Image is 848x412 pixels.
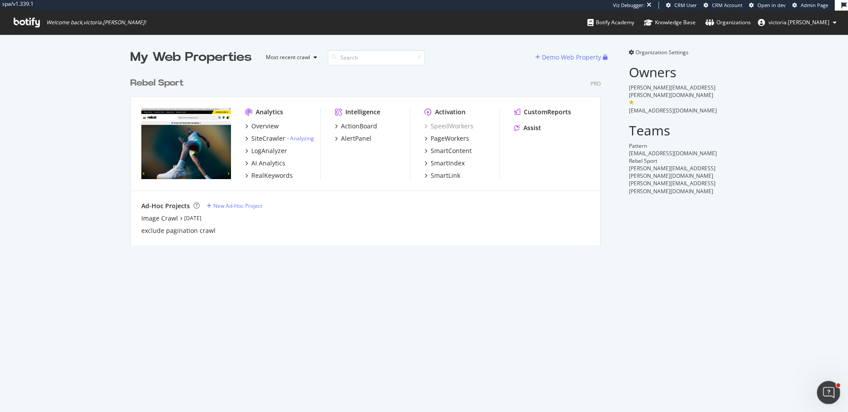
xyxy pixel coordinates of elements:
[424,171,460,180] a: SmartLink
[514,108,571,116] a: CustomReports
[435,108,466,116] div: Activation
[424,122,473,131] a: SpeedWorkers
[245,159,285,168] a: AI Analytics
[141,226,216,235] a: exclude pagination crawl
[290,135,314,142] a: Analyzing
[251,134,285,143] div: SiteCrawler
[130,66,608,245] div: grid
[535,53,603,61] a: Demo Web Property
[130,49,252,66] div: My Web Properties
[524,108,571,116] div: CustomReports
[245,134,314,143] a: SiteCrawler- Analyzing
[431,134,469,143] div: PageWorkers
[424,159,465,168] a: SmartIndex
[130,77,184,90] div: Rebel Sport
[587,11,634,34] a: Botify Academy
[251,122,279,131] div: Overview
[251,146,287,155] div: LogAnalyzer
[666,2,697,9] a: CRM User
[792,2,828,9] a: Admin Page
[674,2,697,8] span: CRM User
[542,53,601,62] div: Demo Web Property
[523,124,541,132] div: Assist
[345,108,380,116] div: Intelligence
[629,150,717,157] span: [EMAIL_ADDRESS][DOMAIN_NAME]
[636,49,689,56] span: Organization Settings
[431,159,465,168] div: SmartIndex
[328,50,425,65] input: Search
[751,15,844,30] button: victoria.[PERSON_NAME]
[817,381,840,405] iframe: Intercom live chat
[251,171,293,180] div: RealKeywords
[712,2,742,8] span: CRM Account
[335,134,371,143] a: AlertPanel
[644,18,696,27] div: Knowledge Base
[514,124,541,132] a: Assist
[184,214,201,222] a: [DATE]
[141,214,178,223] a: Image Crawl
[749,2,786,9] a: Open in dev
[424,134,469,143] a: PageWorkers
[613,2,645,9] div: Viz Debugger:
[705,18,751,27] div: Organizations
[431,171,460,180] div: SmartLink
[704,2,742,9] a: CRM Account
[629,157,718,165] div: Rebel Sport
[757,2,786,8] span: Open in dev
[266,55,310,60] div: Most recent crawl
[629,180,715,195] span: [PERSON_NAME][EMAIL_ADDRESS][PERSON_NAME][DOMAIN_NAME]
[287,135,314,142] div: -
[535,50,603,64] button: Demo Web Property
[591,80,601,87] div: Pro
[801,2,828,8] span: Admin Page
[141,202,190,210] div: Ad-Hoc Projects
[245,122,279,131] a: Overview
[245,171,293,180] a: RealKeywords
[46,19,146,26] span: Welcome back, victoria.[PERSON_NAME] !
[431,146,472,155] div: SmartContent
[251,159,285,168] div: AI Analytics
[587,18,634,27] div: Botify Academy
[644,11,696,34] a: Knowledge Base
[341,122,377,131] div: ActionBoard
[629,123,718,138] h2: Teams
[629,107,717,114] span: [EMAIL_ADDRESS][DOMAIN_NAME]
[424,146,472,155] a: SmartContent
[207,202,262,210] a: New Ad-Hoc Project
[213,202,262,210] div: New Ad-Hoc Project
[629,84,715,99] span: [PERSON_NAME][EMAIL_ADDRESS][PERSON_NAME][DOMAIN_NAME]
[259,50,321,64] button: Most recent crawl
[629,142,718,150] div: Pattern
[130,77,187,90] a: Rebel Sport
[629,165,715,180] span: [PERSON_NAME][EMAIL_ADDRESS][PERSON_NAME][DOMAIN_NAME]
[256,108,283,116] div: Analytics
[335,122,377,131] a: ActionBoard
[245,146,287,155] a: LogAnalyzer
[629,65,718,79] h2: Owners
[768,19,829,26] span: victoria.wong
[705,11,751,34] a: Organizations
[141,108,231,179] img: www.rebelsport.com.au
[341,134,371,143] div: AlertPanel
